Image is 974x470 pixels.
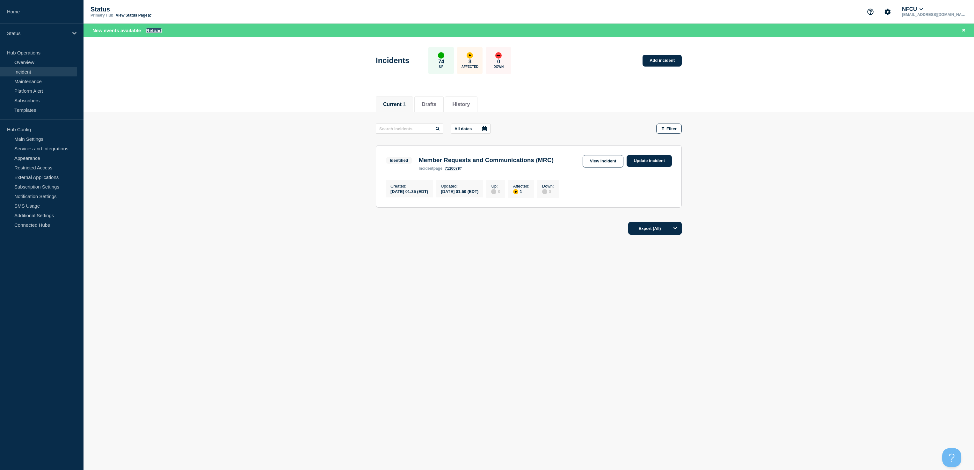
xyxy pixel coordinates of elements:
[438,59,444,65] p: 74
[467,52,473,59] div: affected
[439,65,443,68] p: Up
[491,189,496,194] div: disabled
[497,59,500,65] p: 0
[390,189,428,194] div: [DATE] 01:35 (EDT)
[7,31,68,36] p: Status
[881,5,894,18] button: Account settings
[146,28,162,33] button: Reload
[901,12,967,17] p: [EMAIL_ADDRESS][DOMAIN_NAME]
[116,13,151,18] a: View Status Page
[383,102,406,107] button: Current 1
[942,448,961,467] iframe: Help Scout Beacon - Open
[376,56,409,65] h1: Incidents
[542,189,554,194] div: 0
[513,184,529,189] p: Affected :
[583,155,624,167] a: View incident
[462,65,478,68] p: Affected
[643,55,682,67] a: Add incident
[469,59,471,65] p: 3
[627,155,672,167] a: Update incident
[494,65,504,68] p: Down
[445,166,462,171] a: 711007
[491,184,500,189] p: Up :
[441,189,478,194] div: [DATE] 01:59 (EDT)
[438,52,444,59] div: up
[901,6,924,12] button: NFCU
[91,6,218,13] p: Status
[403,102,406,107] span: 1
[669,222,682,235] button: Options
[454,126,472,131] p: All dates
[91,13,113,18] p: Primary Hub
[422,102,436,107] button: Drafts
[542,184,554,189] p: Down :
[390,184,428,189] p: Created :
[441,184,478,189] p: Updated :
[491,189,500,194] div: 0
[386,157,412,164] span: Identified
[656,124,682,134] button: Filter
[542,189,547,194] div: disabled
[376,124,443,134] input: Search incidents
[513,189,529,194] div: 1
[628,222,682,235] button: Export (All)
[92,28,141,33] span: New events available
[419,166,442,171] p: page
[513,189,518,194] div: affected
[419,157,554,164] h3: Member Requests and Communications (MRC)
[666,126,677,131] span: Filter
[451,124,491,134] button: All dates
[495,52,502,59] div: down
[419,166,433,171] span: incident
[864,5,877,18] button: Support
[452,102,470,107] button: History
